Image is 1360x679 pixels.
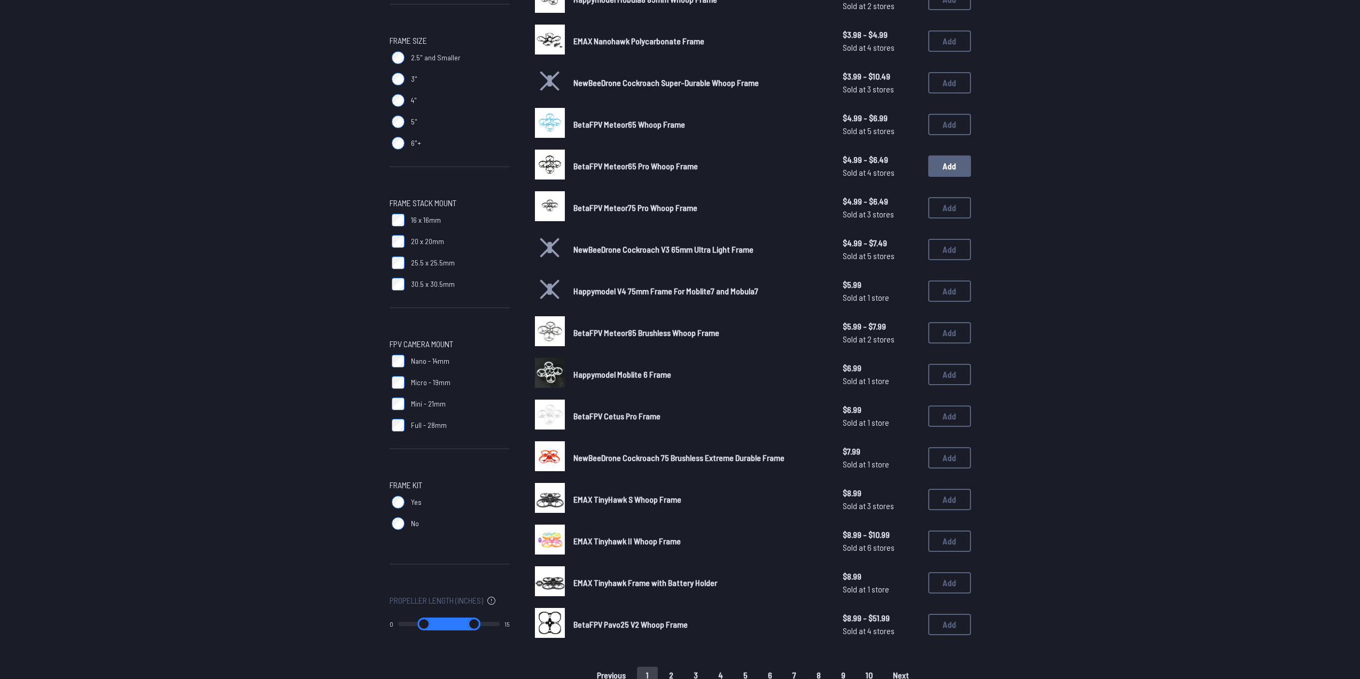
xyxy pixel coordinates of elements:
[843,625,920,637] span: Sold at 4 stores
[535,191,565,224] a: image
[573,535,826,548] a: EMAX Tinyhawk II Whoop Frame
[411,52,461,63] span: 2.5" and Smaller
[843,249,920,262] span: Sold at 5 stores
[573,76,826,89] a: NewBeeDrone Cockroach Super-Durable Whoop Frame
[390,338,453,350] span: FPV Camera Mount
[535,358,565,388] img: image
[390,479,422,491] span: Frame Kit
[573,326,826,339] a: BetaFPV Meteor85 Brushless Whoop Frame
[411,138,421,149] span: 6"+
[573,411,660,421] span: BetaFPV Cetus Pro Frame
[928,30,971,52] button: Add
[573,36,704,46] span: EMAX Nanohawk Polycarbonate Frame
[928,614,971,635] button: Add
[928,322,971,344] button: Add
[573,577,717,588] span: EMAX Tinyhawk Frame with Battery Holder
[843,278,920,291] span: $5.99
[535,525,565,558] a: image
[411,95,417,106] span: 4"
[535,400,565,433] a: image
[411,377,450,388] span: Micro - 19mm
[411,236,444,247] span: 20 x 20mm
[392,355,405,368] input: Nano - 14mm
[573,77,759,88] span: NewBeeDrone Cockroach Super-Durable Whoop Frame
[843,500,920,512] span: Sold at 3 stores
[928,364,971,385] button: Add
[535,108,565,141] a: image
[411,215,441,225] span: 16 x 16mm
[573,451,826,464] a: NewBeeDrone Cockroach 75 Brushless Extreme Durable Frame
[573,452,784,463] span: NewBeeDrone Cockroach 75 Brushless Extreme Durable Frame
[573,493,826,506] a: EMAX TinyHawk S Whoop Frame
[535,150,565,179] img: image
[843,124,920,137] span: Sold at 5 stores
[573,161,698,171] span: BetaFPV Meteor65 Pro Whoop Frame
[573,118,826,131] a: BetaFPV Meteor65 Whoop Frame
[843,237,920,249] span: $4.99 - $7.49
[535,400,565,430] img: image
[535,316,565,349] a: image
[411,257,455,268] span: 25.5 x 25.5mm
[573,410,826,423] a: BetaFPV Cetus Pro Frame
[843,166,920,179] span: Sold at 4 stores
[390,620,393,628] output: 0
[928,155,971,177] button: Add
[390,197,456,209] span: Frame Stack Mount
[928,72,971,93] button: Add
[573,618,826,631] a: BetaFPV Pavo25 V2 Whoop Frame
[411,497,422,508] span: Yes
[843,195,920,208] span: $4.99 - $6.49
[573,368,826,381] a: Happymodel Moblite 6 Frame
[392,496,405,509] input: Yes
[928,572,971,594] button: Add
[573,201,826,214] a: BetaFPV Meteor75 Pro Whoop Frame
[573,119,685,129] span: BetaFPV Meteor65 Whoop Frame
[928,447,971,469] button: Add
[843,153,920,166] span: $4.99 - $6.49
[843,112,920,124] span: $4.99 - $6.99
[411,399,446,409] span: Mini - 21mm
[843,83,920,96] span: Sold at 3 stores
[843,28,920,41] span: $3.98 - $4.99
[573,494,681,504] span: EMAX TinyHawk S Whoop Frame
[573,536,681,546] span: EMAX Tinyhawk II Whoop Frame
[843,570,920,583] span: $8.99
[411,356,449,366] span: Nano - 14mm
[535,25,565,58] a: image
[843,416,920,429] span: Sold at 1 store
[843,458,920,471] span: Sold at 1 store
[535,566,565,599] a: image
[535,358,565,391] a: image
[843,41,920,54] span: Sold at 4 stores
[504,620,509,628] output: 15
[392,51,405,64] input: 2.5" and Smaller
[928,405,971,427] button: Add
[411,279,455,290] span: 30.5 x 30.5mm
[843,583,920,596] span: Sold at 1 store
[392,376,405,389] input: Micro - 19mm
[843,208,920,221] span: Sold at 3 stores
[573,286,758,296] span: Happymodel V4 75mm Frame For Moblite7 and Mobula7
[535,566,565,596] img: image
[928,280,971,302] button: Add
[573,243,826,256] a: NewBeeDrone Cockroach V3 65mm Ultra Light Frame
[843,70,920,83] span: $3.99 - $10.49
[535,483,565,516] a: image
[535,441,565,471] img: image
[535,525,565,555] img: image
[843,487,920,500] span: $8.99
[843,612,920,625] span: $8.99 - $51.99
[928,239,971,260] button: Add
[573,35,826,48] a: EMAX Nanohawk Polycarbonate Frame
[411,74,417,84] span: 3"
[392,419,405,432] input: Full - 28mm
[573,285,826,298] a: Happymodel V4 75mm Frame For Moblite7 and Mobula7
[392,137,405,150] input: 6"+
[390,594,483,607] span: Propeller Length (Inches)
[928,489,971,510] button: Add
[535,608,565,641] a: image
[843,333,920,346] span: Sold at 2 stores
[411,420,447,431] span: Full - 28mm
[843,445,920,458] span: $7.99
[573,244,753,254] span: NewBeeDrone Cockroach V3 65mm Ultra Light Frame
